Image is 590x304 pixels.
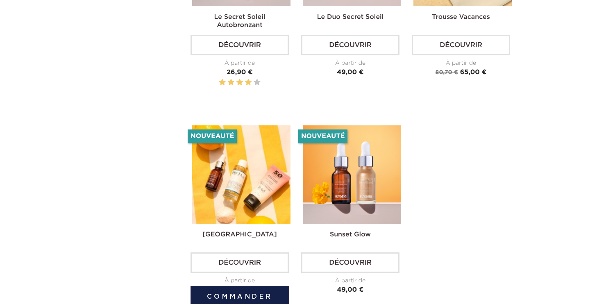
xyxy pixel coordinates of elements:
span: 26,90 € [227,69,253,76]
a: Découvrir [191,252,289,273]
div: À partir de [191,59,289,68]
a: Le Duo Secret Soleil [317,14,383,20]
div: À partir de [301,59,399,68]
a: Le Secret Soleil Autobronzant [214,14,265,29]
div: À partir de [412,59,510,68]
li: Nouveauté [298,129,347,143]
a: Sunset Glow [330,231,371,238]
a: Découvrir [412,35,510,55]
label: 1 [219,77,226,88]
span: 49,00 € [337,287,363,293]
a: Découvrir [301,35,399,55]
a: Découvrir [301,252,399,273]
label: 5 [254,77,260,88]
span: 49,00 € [337,69,363,76]
img: Sunset glow- un teint éclatant [303,125,401,224]
label: 3 [236,77,243,88]
div: À partir de [191,277,289,285]
a: Trousse Vacances [432,14,490,20]
div: À partir de [301,277,399,285]
a: [GEOGRAPHIC_DATA] [202,231,277,238]
label: 4 [245,77,252,88]
span: 65,00 € [460,69,487,76]
a: Découvrir [191,35,289,55]
span: 80,70 € [436,70,458,75]
label: 2 [228,77,234,88]
li: Nouveauté [188,129,237,143]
